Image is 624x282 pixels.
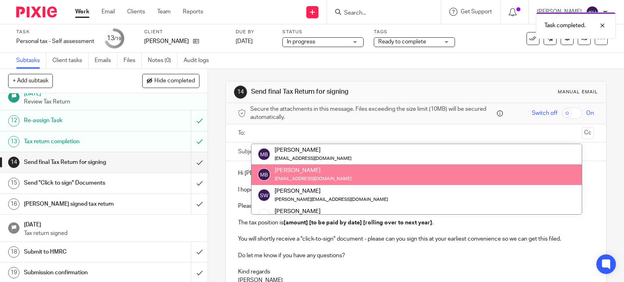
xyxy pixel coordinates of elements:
p: Kind regards [238,268,594,276]
div: Manual email [558,89,598,95]
h1: Submit to HMRC [24,246,130,258]
p: The tax position is . [238,219,594,227]
span: Switch off [532,109,557,117]
div: 19 [8,267,19,278]
div: [PERSON_NAME] [275,146,351,154]
h1: Re-assign Task [24,114,130,127]
h1: Submission confirmation [24,267,130,279]
div: 16 [8,198,19,210]
div: [PERSON_NAME] [275,187,388,195]
small: [EMAIL_ADDRESS][DOMAIN_NAME] [275,177,351,181]
label: Task [16,29,94,35]
button: Hide completed [142,74,199,88]
label: To: [238,129,247,137]
img: Pixie [16,6,57,17]
small: [EMAIL_ADDRESS][DOMAIN_NAME] [275,156,351,161]
button: + Add subtask [8,74,53,88]
div: 12 [8,115,19,127]
h1: Tax return completion [24,136,130,148]
div: 15 [8,178,19,189]
small: /19 [114,37,121,41]
label: Status [282,29,364,35]
h1: [DATE] [24,219,199,229]
p: [PERSON_NAME] [144,37,189,45]
h1: Send "Click to sign" Documents [24,177,130,189]
p: Do let me know if you have any questions? [238,252,594,260]
a: Work [75,8,89,16]
div: 13 [107,34,121,43]
span: On [586,109,594,117]
a: Subtasks [16,53,46,69]
div: Personal tax - Self assessment [16,37,94,45]
a: Client tasks [52,53,89,69]
div: 14 [234,86,247,99]
div: 18 [8,246,19,258]
h1: Send final Tax Return for signing [251,88,433,96]
strong: [amount] [to be paid by date] [rolling over to next year] [284,220,432,226]
img: svg%3E [258,189,271,202]
a: Clients [127,8,145,16]
div: [PERSON_NAME] [275,207,388,215]
a: Email [102,8,115,16]
label: Due by [236,29,272,35]
span: [DATE] [236,39,253,44]
label: Client [144,29,225,35]
span: Hide completed [154,78,195,84]
h1: Send final Tax Return for signing [24,156,130,168]
p: Tax return signed [24,229,199,237]
h1: [PERSON_NAME] signed tax return [24,198,130,210]
p: Please find attached the final tax return for your review. [238,202,594,210]
a: Audit logs [184,53,215,69]
img: svg%3E [258,168,271,181]
p: You will shortly receive a "click-to-sign" document - please can you sign this at your earliest c... [238,235,594,243]
p: Hi [PERSON_NAME], [238,169,594,177]
img: Infinity%20Logo%20with%20Whitespace%20.png [258,209,271,222]
span: Secure the attachments in this message. Files exceeding the size limit (10MB) will be secured aut... [250,105,495,122]
span: Ready to complete [378,39,426,45]
img: svg%3E [586,6,599,19]
button: Cc [582,127,594,139]
a: Reports [183,8,203,16]
a: Team [157,8,171,16]
img: svg%3E [258,148,271,161]
p: Task completed. [544,22,585,30]
a: Notes (0) [148,53,178,69]
div: 14 [8,157,19,168]
p: I hope you are well, [238,186,594,194]
p: Review Tax Return [24,98,199,106]
small: [PERSON_NAME][EMAIL_ADDRESS][DOMAIN_NAME] [275,197,388,202]
a: Files [123,53,142,69]
div: [PERSON_NAME] [275,166,351,174]
label: Subject: [238,148,259,156]
span: In progress [287,39,315,45]
div: 13 [8,136,19,147]
a: Emails [95,53,117,69]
